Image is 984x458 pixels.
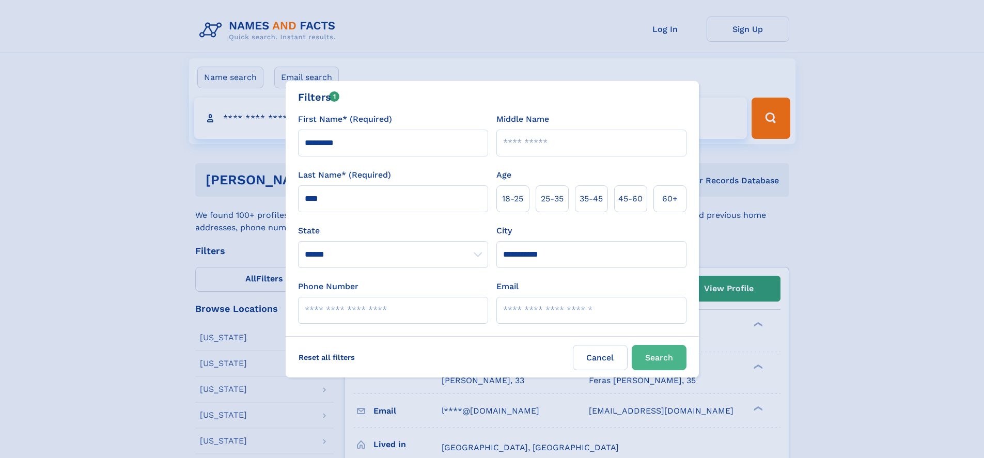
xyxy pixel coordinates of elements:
[580,193,603,205] span: 35‑45
[298,113,392,125] label: First Name* (Required)
[298,280,358,293] label: Phone Number
[662,193,678,205] span: 60+
[298,225,488,237] label: State
[496,113,549,125] label: Middle Name
[502,193,523,205] span: 18‑25
[632,345,686,370] button: Search
[496,169,511,181] label: Age
[298,89,340,105] div: Filters
[298,169,391,181] label: Last Name* (Required)
[541,193,564,205] span: 25‑35
[292,345,362,370] label: Reset all filters
[573,345,628,370] label: Cancel
[496,280,519,293] label: Email
[618,193,643,205] span: 45‑60
[496,225,512,237] label: City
